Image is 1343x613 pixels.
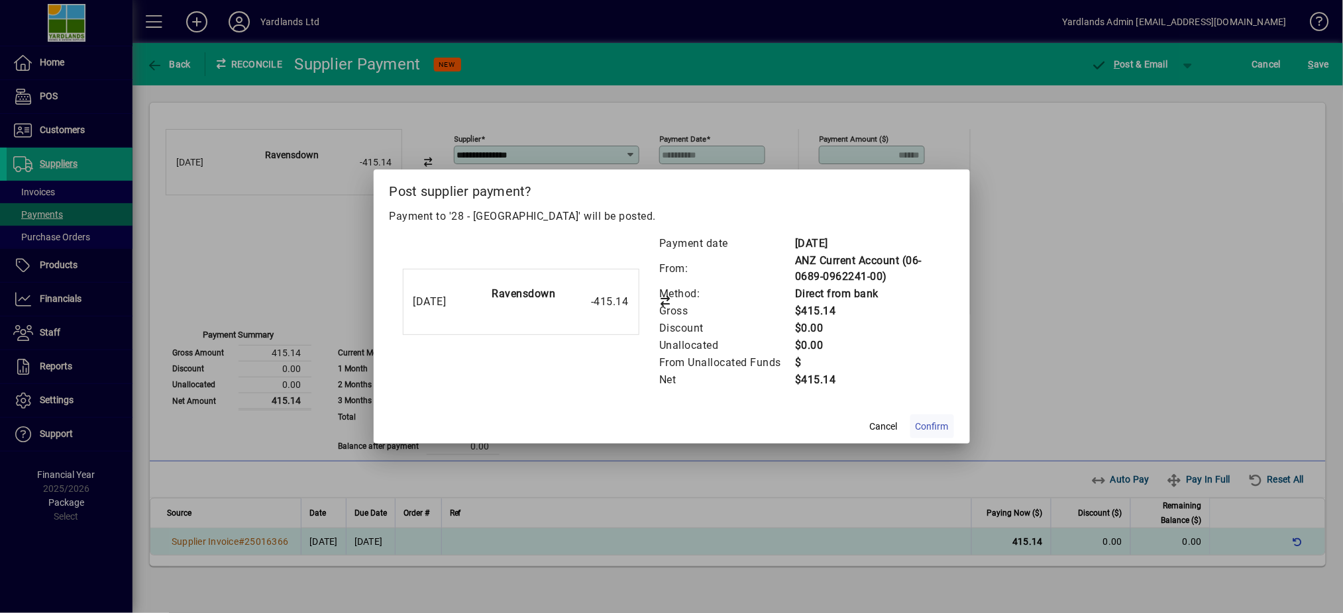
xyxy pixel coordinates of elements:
[794,235,940,252] td: [DATE]
[910,414,954,438] button: Confirm
[563,294,629,310] div: -415.14
[794,285,940,303] td: Direct from bank
[659,354,794,371] td: From Unallocated Funds
[659,235,794,252] td: Payment date
[794,354,940,371] td: $
[916,420,949,434] span: Confirm
[863,414,905,438] button: Cancel
[659,252,794,285] td: From:
[794,303,940,320] td: $415.14
[492,287,556,300] strong: Ravensdown
[413,294,466,310] div: [DATE]
[374,169,970,208] h2: Post supplier payment?
[659,285,794,303] td: Method:
[794,337,940,354] td: $0.00
[794,320,940,337] td: $0.00
[659,337,794,354] td: Unallocated
[659,320,794,337] td: Discount
[794,371,940,389] td: $415.14
[870,420,898,434] span: Cancel
[659,303,794,320] td: Gross
[390,209,954,224] p: Payment to '28 - [GEOGRAPHIC_DATA]' will be posted.
[794,252,940,285] td: ANZ Current Account (06-0689-0962241-00)
[659,371,794,389] td: Net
